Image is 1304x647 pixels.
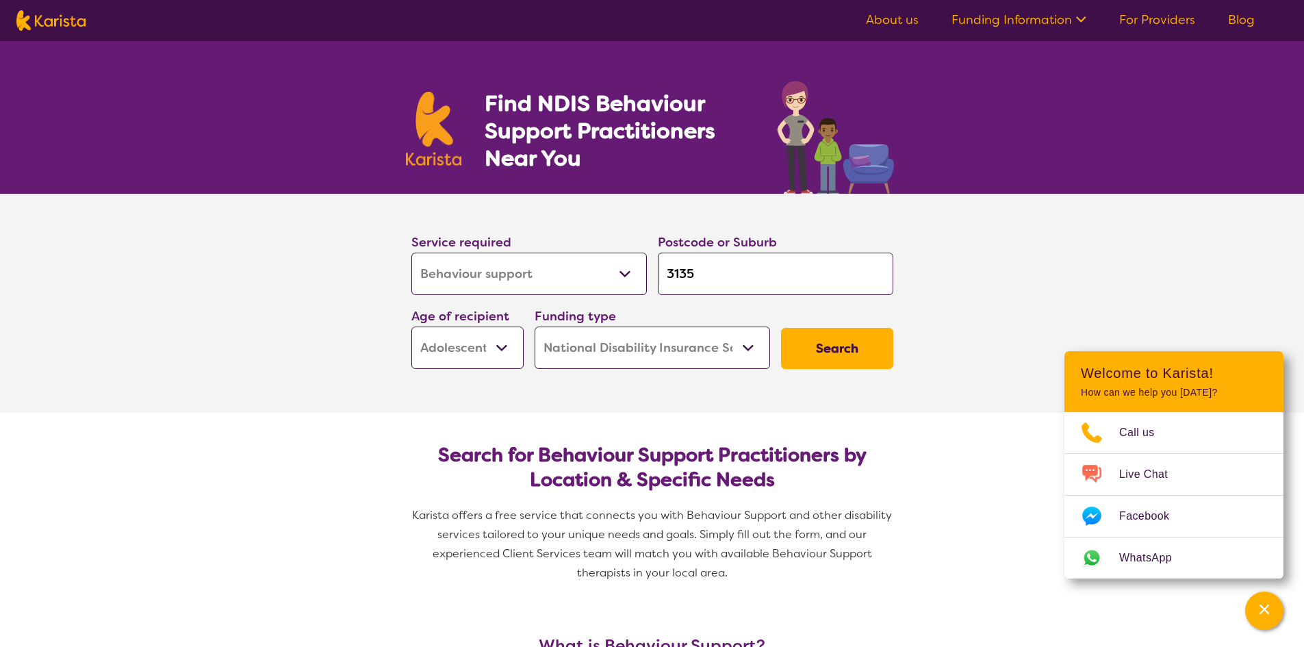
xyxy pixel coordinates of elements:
a: Web link opens in a new tab. [1064,537,1283,579]
h1: Find NDIS Behaviour Support Practitioners Near You [485,90,750,172]
label: Funding type [535,308,616,325]
img: Karista logo [406,92,462,166]
div: Channel Menu [1064,351,1283,579]
h2: Welcome to Karista! [1081,365,1267,381]
img: Karista logo [16,10,86,31]
a: For Providers [1119,12,1195,28]
button: Channel Menu [1245,592,1283,630]
span: WhatsApp [1119,548,1188,568]
label: Age of recipient [411,308,509,325]
p: Karista offers a free service that connects you with Behaviour Support and other disability servi... [406,506,899,583]
img: behaviour-support [774,74,899,194]
a: About us [866,12,919,28]
a: Blog [1228,12,1255,28]
span: Live Chat [1119,464,1184,485]
span: Call us [1119,422,1171,443]
p: How can we help you [DATE]? [1081,387,1267,398]
a: Funding Information [951,12,1086,28]
ul: Choose channel [1064,412,1283,579]
label: Postcode or Suburb [658,234,777,251]
span: Facebook [1119,506,1186,527]
h2: Search for Behaviour Support Practitioners by Location & Specific Needs [422,443,882,492]
input: Type [658,253,893,295]
label: Service required [411,234,511,251]
button: Search [781,328,893,369]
